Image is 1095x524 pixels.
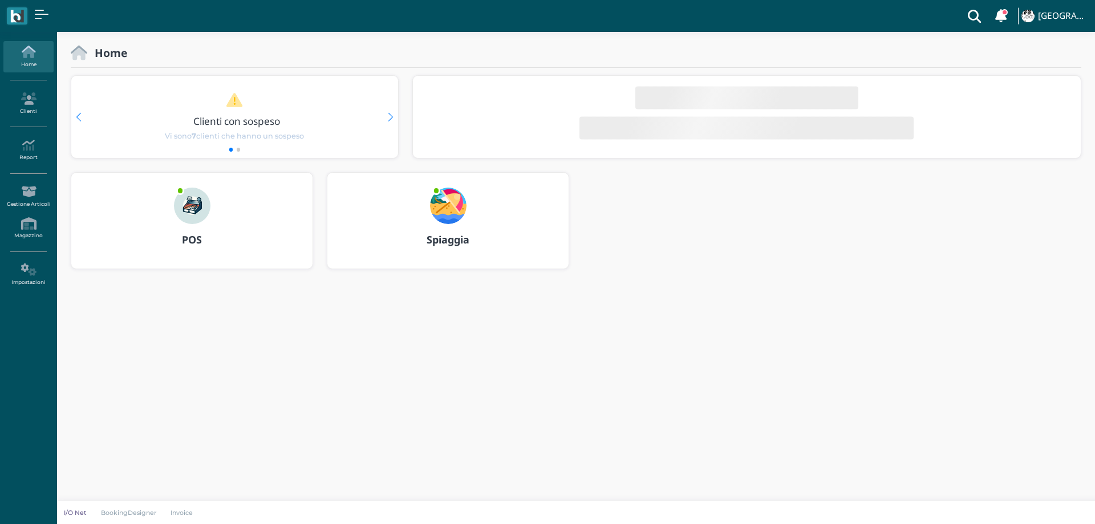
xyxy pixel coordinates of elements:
img: ... [174,188,210,224]
a: Clienti [3,88,53,119]
a: ... Spiaggia [327,172,569,283]
b: POS [182,233,202,246]
div: Previous slide [76,113,81,121]
img: logo [10,10,23,23]
span: Vi sono clienti che hanno un sospeso [165,131,304,141]
h3: Clienti con sospeso [95,116,378,127]
a: ... POS [71,172,313,283]
a: Magazzino [3,213,53,244]
h2: Home [87,47,127,59]
img: ... [1021,10,1034,22]
b: Spiaggia [427,233,469,246]
div: Next slide [388,113,393,121]
h4: [GEOGRAPHIC_DATA] [1038,11,1088,21]
b: 7 [192,132,196,140]
a: ... [GEOGRAPHIC_DATA] [1020,2,1088,30]
a: Clienti con sospeso Vi sono7clienti che hanno un sospeso [93,92,376,141]
iframe: Help widget launcher [1014,489,1085,514]
img: ... [430,188,467,224]
a: Gestione Articoli [3,181,53,212]
a: Report [3,135,53,166]
div: 1 / 2 [71,76,398,158]
a: Impostazioni [3,259,53,290]
a: Home [3,41,53,72]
